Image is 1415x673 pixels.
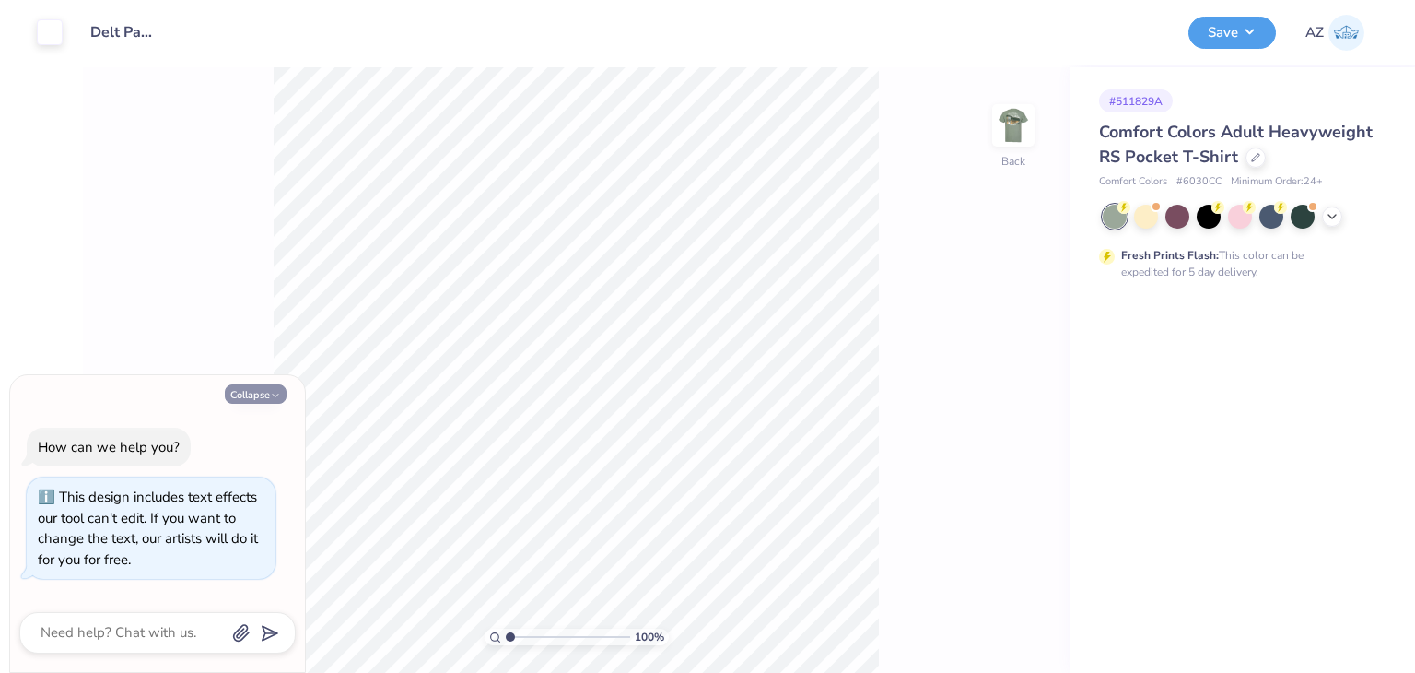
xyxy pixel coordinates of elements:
[1328,15,1364,51] img: Addie Zoellner
[1121,248,1219,263] strong: Fresh Prints Flash:
[1305,15,1364,51] a: AZ
[1176,174,1222,190] span: # 6030CC
[995,107,1032,144] img: Back
[38,488,258,569] div: This design includes text effects our tool can't edit. If you want to change the text, our artist...
[1001,153,1025,170] div: Back
[225,384,287,404] button: Collapse
[635,629,664,645] span: 100 %
[76,14,167,51] input: Untitled Design
[1231,174,1323,190] span: Minimum Order: 24 +
[1305,22,1324,43] span: AZ
[1121,247,1348,280] div: This color can be expedited for 5 day delivery.
[1099,121,1373,168] span: Comfort Colors Adult Heavyweight RS Pocket T-Shirt
[1099,89,1173,112] div: # 511829A
[38,438,180,456] div: How can we help you?
[1099,174,1167,190] span: Comfort Colors
[1188,17,1276,49] button: Save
